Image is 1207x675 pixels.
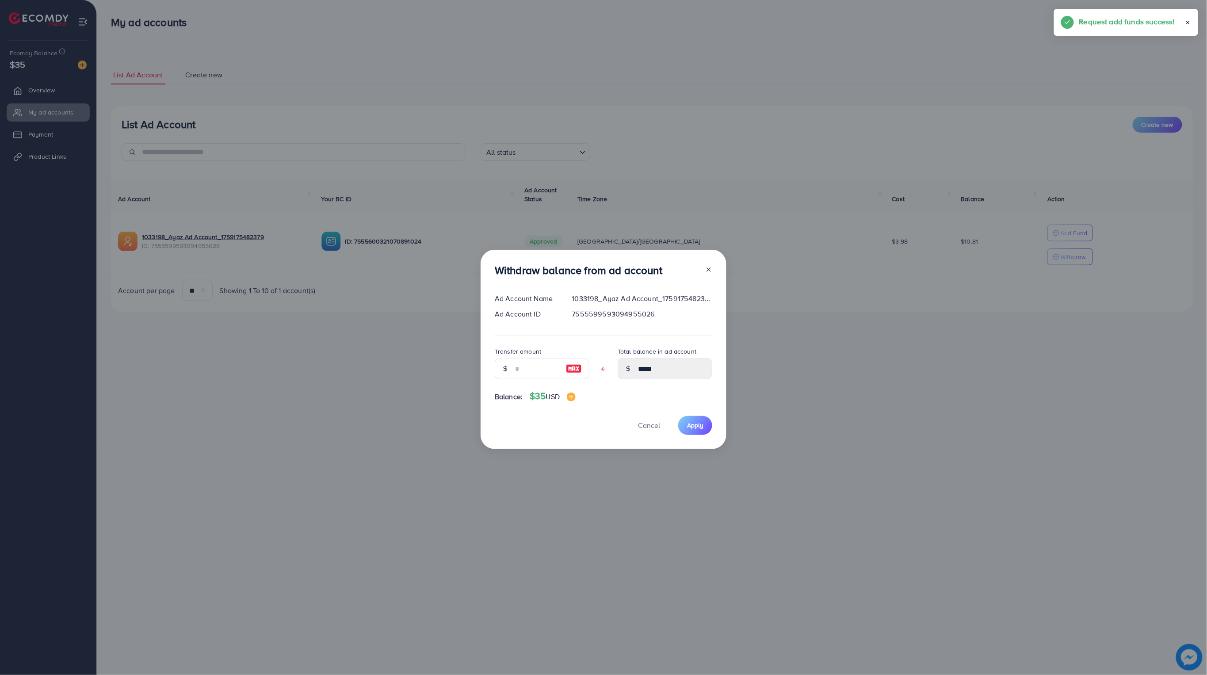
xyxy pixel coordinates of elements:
label: Total balance in ad account [618,347,696,356]
div: Ad Account Name [488,294,565,304]
span: Cancel [638,420,660,430]
img: image [567,393,576,401]
div: 7555599593094955026 [565,309,719,319]
label: Transfer amount [495,347,541,356]
span: Apply [687,421,703,430]
span: USD [546,392,560,401]
h3: Withdraw balance from ad account [495,264,662,277]
h5: Request add funds success! [1079,16,1175,27]
img: image [566,363,582,374]
button: Apply [678,416,712,435]
h4: $35 [530,391,576,402]
span: Balance: [495,392,523,402]
button: Cancel [627,416,671,435]
div: Ad Account ID [488,309,565,319]
div: 1033198_Ayaz Ad Account_1759175482379 [565,294,719,304]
